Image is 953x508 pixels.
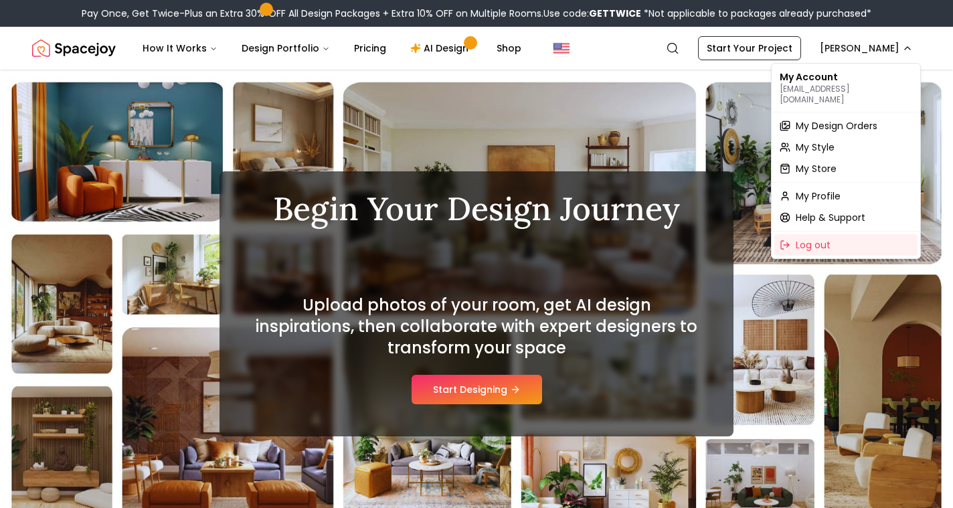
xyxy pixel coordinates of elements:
[796,119,877,133] span: My Design Orders
[774,115,918,137] a: My Design Orders
[771,63,921,259] div: [PERSON_NAME]
[796,162,837,175] span: My Store
[796,141,835,154] span: My Style
[774,207,918,228] a: Help & Support
[796,189,841,203] span: My Profile
[774,158,918,179] a: My Store
[780,84,912,105] p: [EMAIL_ADDRESS][DOMAIN_NAME]
[774,66,918,109] div: My Account
[796,211,865,224] span: Help & Support
[796,238,831,252] span: Log out
[774,185,918,207] a: My Profile
[774,137,918,158] a: My Style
